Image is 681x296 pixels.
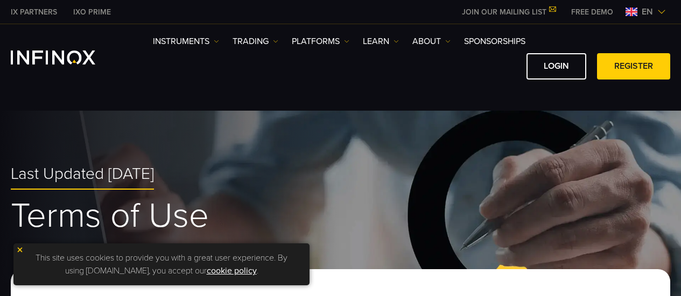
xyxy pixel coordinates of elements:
a: INFINOX MENU [563,6,621,18]
h1: Terms of Use [11,198,670,234]
a: SPONSORSHIPS [464,35,525,48]
a: cookie policy [207,265,257,276]
a: INFINOX [65,6,119,18]
a: TRADING [233,35,278,48]
a: ABOUT [412,35,451,48]
p: This site uses cookies to provide you with a great user experience. By using [DOMAIN_NAME], you a... [19,249,304,280]
a: PLATFORMS [292,35,349,48]
span: en [637,5,657,18]
a: REGISTER [597,53,670,80]
a: Learn [363,35,399,48]
a: INFINOX [3,6,65,18]
a: LOGIN [526,53,586,80]
img: yellow close icon [16,246,24,254]
span: Last Updated [DATE] [11,164,154,184]
a: JOIN OUR MAILING LIST [454,8,563,17]
a: Instruments [153,35,219,48]
a: INFINOX Logo [11,50,121,64]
